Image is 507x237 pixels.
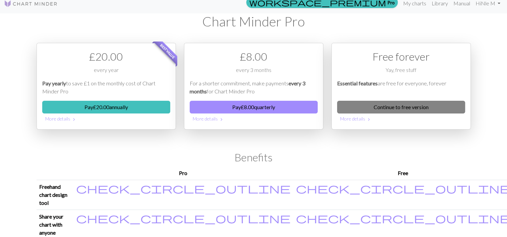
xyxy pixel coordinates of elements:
[337,101,465,113] a: Continue to free version
[42,113,170,124] button: More details
[190,80,305,94] em: every 3 months
[337,66,465,79] div: Yay, free stuff
[37,151,471,164] h2: Benefits
[76,213,291,223] i: Included
[337,80,378,86] em: Essential features
[337,79,465,95] p: are free for everyone, forever
[76,182,291,194] span: check_circle_outline
[219,116,224,123] span: chevron_right
[190,113,318,124] button: More details
[366,116,372,123] span: chevron_right
[71,116,77,123] span: chevron_right
[153,37,182,66] span: Best value
[76,183,291,193] i: Included
[39,213,71,237] p: Share your chart with anyone
[190,49,318,65] div: £ 8.00
[73,166,293,180] th: Pro
[42,49,170,65] div: £ 20.00
[37,43,176,130] div: Payment option 1
[190,66,318,79] div: every 3 months
[42,79,170,95] p: to save £1 on the monthly cost of Chart Minder Pro
[331,43,471,130] div: Free option
[190,79,318,95] p: For a shorter commitment, make payments for Chart Minder Pro
[190,101,318,113] button: Pay£8.00quarterly
[184,43,323,130] div: Payment option 2
[337,113,465,124] button: More details
[42,66,170,79] div: every year
[37,13,471,29] h1: Chart Minder Pro
[337,49,465,65] div: Free forever
[42,101,170,113] button: Pay£20.00annually
[76,212,291,224] span: check_circle_outline
[42,80,66,86] em: Pay yearly
[39,183,71,207] p: Freehand chart design tool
